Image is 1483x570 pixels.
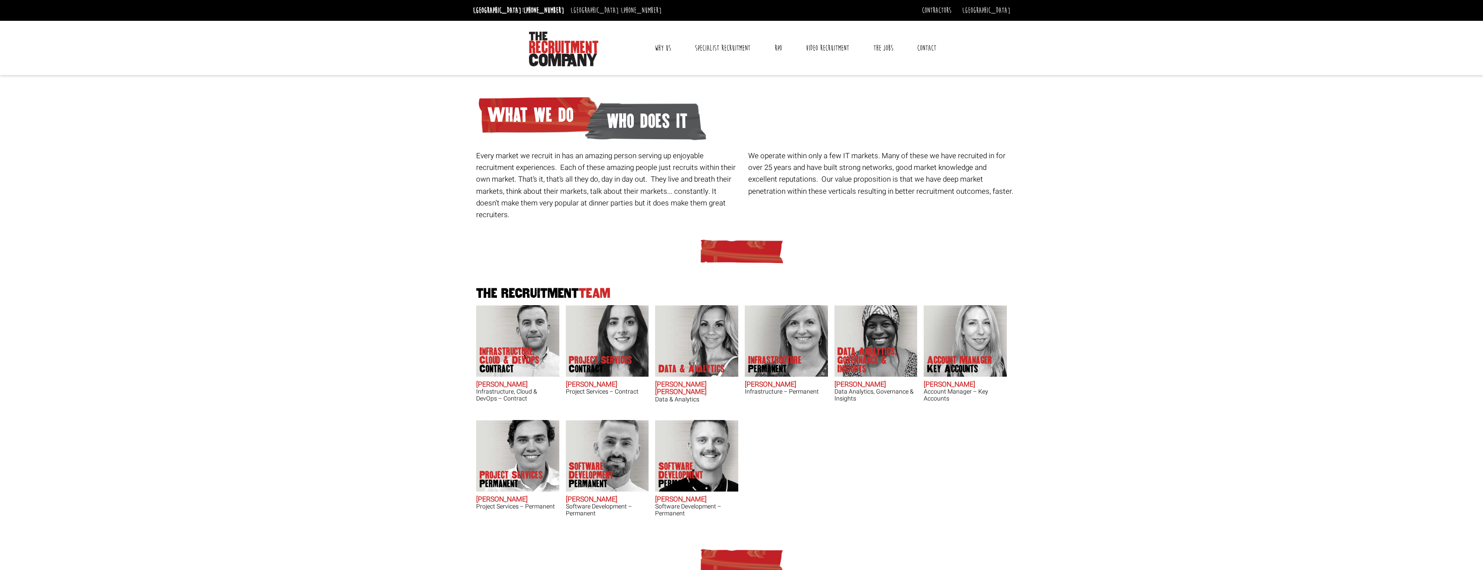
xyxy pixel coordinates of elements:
span: Permanent [480,479,543,488]
h3: Infrastructure – Permanent [745,388,828,395]
p: Software Development [569,462,638,488]
img: Adam Eshet does Infrastructure, Cloud & DevOps Contract [476,305,559,377]
span: Contract [569,365,632,373]
p: Infrastructure, Cloud & DevOps [480,347,549,373]
p: Data Analytics, Governance & Insights [837,347,907,373]
a: [GEOGRAPHIC_DATA] [962,6,1010,15]
p: We operate within only a few IT markets. Many of these we have recruited in for over 25 years and... [748,150,1014,197]
span: Permanent [748,365,802,373]
p: Account Manager [927,356,992,373]
img: Claire Sheerin does Project Services Contract [565,305,649,377]
span: Permanent [659,479,728,488]
p: Infrastructure [748,356,802,373]
a: Why Us [648,37,678,59]
h3: Software Development – Permanent [566,503,649,517]
h3: Data & Analytics [655,396,738,403]
img: Sam McKay does Project Services Permanent [476,420,559,492]
p: Project Services [569,356,632,373]
span: Contract [480,365,549,373]
h2: [PERSON_NAME] [566,496,649,504]
h2: [PERSON_NAME] [924,381,1007,389]
h2: [PERSON_NAME] [566,381,649,389]
li: [GEOGRAPHIC_DATA]: [471,3,566,17]
a: Specialist Recruitment [688,37,757,59]
h2: [PERSON_NAME] [476,381,559,389]
img: Anna-Maria Julie does Data & Analytics [655,305,738,377]
h2: [PERSON_NAME] [PERSON_NAME] [655,381,738,396]
li: [GEOGRAPHIC_DATA]: [568,3,664,17]
a: RPO [768,37,789,59]
h2: [PERSON_NAME] [476,496,559,504]
a: The Jobs [867,37,900,59]
p: Software Development [659,462,728,488]
img: Liam Cox does Software Development Permanent [565,420,649,492]
span: . [1012,186,1013,197]
a: Contractors [922,6,951,15]
a: [PHONE_NUMBER] [621,6,662,15]
p: Data & Analytics [659,365,725,373]
h2: [PERSON_NAME] [745,381,828,389]
h3: Data Analytics, Governance & Insights [834,388,918,402]
h3: Infrastructure, Cloud & DevOps – Contract [476,388,559,402]
img: Chipo Riva does Data Analytics, Governance & Insights [834,305,917,377]
img: Sam Williamson does Software Development Permanent [655,420,738,492]
h3: Project Services – Permanent [476,503,559,510]
img: Frankie Gaffney's our Account Manager Key Accounts [924,305,1007,377]
a: Contact [911,37,943,59]
h2: [PERSON_NAME] [834,381,918,389]
img: The Recruitment Company [529,32,598,66]
img: Amanda Evans's Our Infrastructure Permanent [745,305,828,377]
span: Permanent [569,479,638,488]
h2: The Recruitment [473,287,1010,300]
a: Video Recruitment [799,37,856,59]
h2: [PERSON_NAME] [655,496,738,504]
h3: Account Manager – Key Accounts [924,388,1007,402]
span: Key Accounts [927,365,992,373]
p: Project Services [480,471,543,488]
span: Team [579,286,610,300]
p: Every market we recruit in has an amazing person serving up enjoyable recruitment experiences. Ea... [476,150,742,221]
h3: Software Development – Permanent [655,503,738,517]
a: [PHONE_NUMBER] [523,6,564,15]
h3: Project Services – Contract [566,388,649,395]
